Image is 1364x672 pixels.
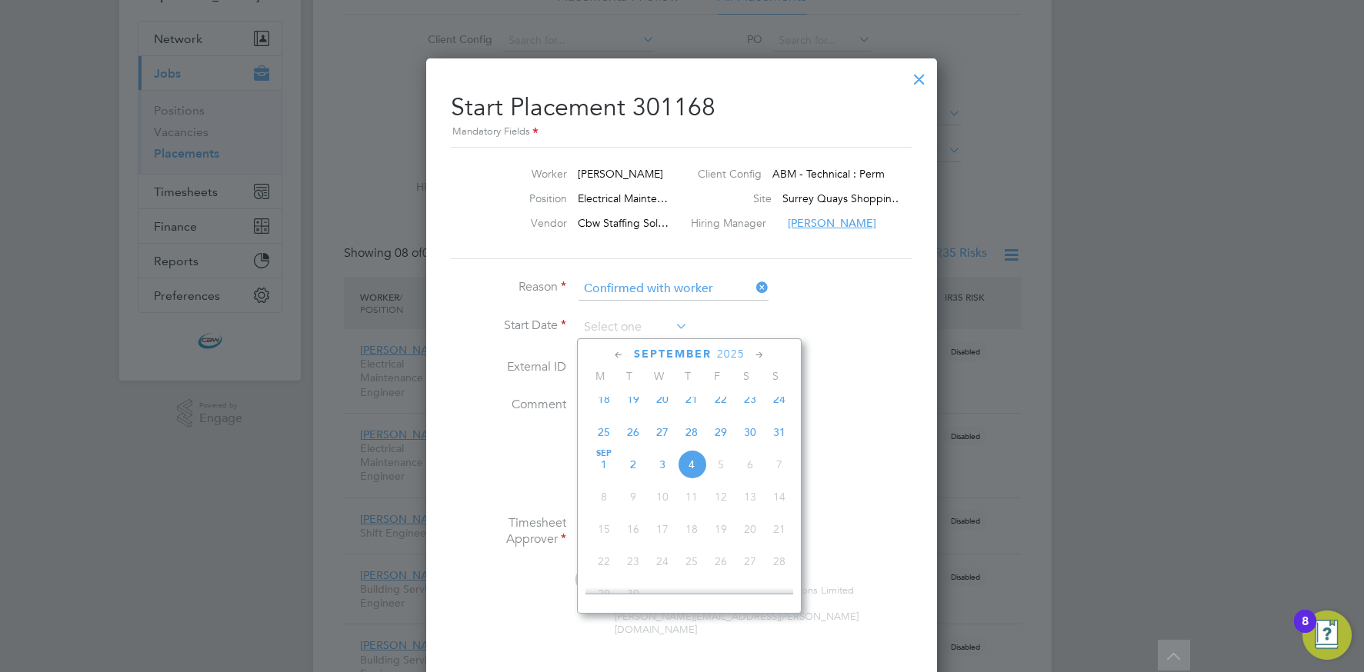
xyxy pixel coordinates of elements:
h2: Start Placement 301168 [451,80,912,141]
div: 8 [1302,621,1309,641]
span: 27 [735,547,765,576]
span: 20 [735,514,765,544]
span: ABM - Technical : Perm [772,167,885,181]
span: 28 [677,418,706,447]
span: S [761,369,790,383]
span: F [702,369,732,383]
span: 26 [619,418,648,447]
span: 9 [619,482,648,511]
span: T [673,369,702,383]
span: 24 [648,547,677,576]
span: 21 [677,384,706,414]
span: 19 [619,384,648,414]
span: Surrey Quays Shoppin… [782,191,902,205]
span: 11 [677,482,706,511]
span: 13 [735,482,765,511]
span: 20 [648,384,677,414]
span: 7 [765,450,794,479]
label: Worker [482,167,567,181]
span: 18 [677,514,706,544]
span: 30 [619,579,648,608]
span: 29 [706,418,735,447]
span: 24 [765,384,794,414]
span: 3 [648,450,677,479]
input: Select one [579,278,769,301]
label: Comment [451,397,566,413]
span: 23 [619,547,648,576]
label: External ID [451,359,566,375]
label: Position [482,191,567,205]
span: 18 [589,384,619,414]
span: 26 [706,547,735,576]
span: 17 [648,514,677,544]
label: Reason [451,279,566,295]
span: 4 [677,450,706,479]
label: Client Config [698,167,762,181]
div: Mandatory Fields [451,124,912,141]
span: [PERSON_NAME][EMAIL_ADDRESS][PERSON_NAME][DOMAIN_NAME] [615,610,859,636]
span: 16 [619,514,648,544]
label: Site [710,191,772,205]
label: Hiring Manager [691,216,777,230]
span: Electrical Mainte… [578,191,668,205]
span: 19 [706,514,735,544]
span: 12 [706,482,735,511]
span: 27 [648,418,677,447]
label: Vendor [482,216,567,230]
span: 2 [619,450,648,479]
span: T [615,369,644,383]
input: Select one [579,316,688,339]
span: 25 [589,418,619,447]
span: [PERSON_NAME] [578,167,663,181]
span: 31 [765,418,794,447]
span: [PERSON_NAME] [788,216,876,230]
label: Timesheet Approver [451,515,566,547]
span: 15 [589,514,619,544]
span: 6 [735,450,765,479]
span: 25 [677,547,706,576]
span: 1 [589,450,619,479]
span: 22 [589,547,619,576]
span: JV [575,566,602,593]
span: 2025 [717,348,745,361]
span: S [732,369,761,383]
span: September [634,348,712,361]
span: 8 [589,482,619,511]
span: 5 [706,450,735,479]
span: 30 [735,418,765,447]
button: Open Resource Center, 8 new notifications [1302,610,1352,660]
span: 29 [589,579,619,608]
span: 23 [735,384,765,414]
span: 22 [706,384,735,414]
span: 28 [765,547,794,576]
span: M [585,369,615,383]
span: 21 [765,514,794,544]
span: Cbw Staffing Sol… [578,216,669,230]
span: Sep [589,450,619,457]
span: W [644,369,673,383]
span: 10 [648,482,677,511]
span: 14 [765,482,794,511]
label: Start Date [451,318,566,334]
